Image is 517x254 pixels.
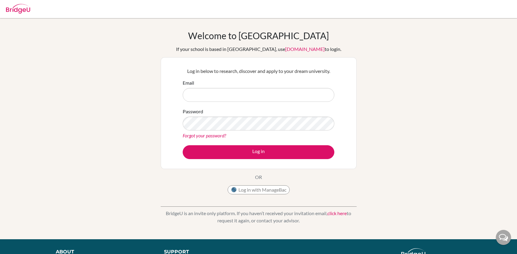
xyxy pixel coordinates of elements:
[183,67,334,75] p: Log in below to research, discover and apply to your dream university.
[188,30,329,41] h1: Welcome to [GEOGRAPHIC_DATA]
[183,108,203,115] label: Password
[176,45,341,53] div: If your school is based in [GEOGRAPHIC_DATA], use to login.
[327,210,347,216] a: click here
[161,210,357,224] p: BridgeU is an invite only platform. If you haven’t received your invitation email, to request it ...
[183,145,334,159] button: Log in
[183,79,194,86] label: Email
[183,133,226,138] a: Forgot your password?
[228,185,290,194] button: Log in with ManageBac
[285,46,325,52] a: [DOMAIN_NAME]
[255,174,262,181] p: OR
[6,4,30,14] img: Bridge-U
